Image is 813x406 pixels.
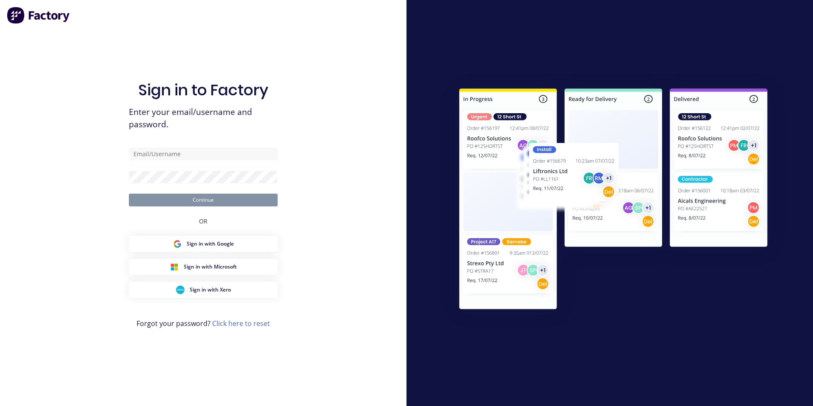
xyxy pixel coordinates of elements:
span: Enter your email/username and password. [129,106,278,131]
button: Google Sign inSign in with Google [129,236,278,252]
a: Click here to reset [212,319,270,328]
span: Sign in with Xero [190,286,231,294]
img: Google Sign in [173,240,182,248]
button: Xero Sign inSign in with Xero [129,282,278,298]
button: Microsoft Sign inSign in with Microsoft [129,259,278,275]
img: Factory [7,7,71,24]
span: Sign in with Microsoft [184,263,237,271]
img: Xero Sign in [176,286,185,294]
span: Forgot your password? [136,318,270,329]
span: Sign in with Google [187,240,234,248]
div: OR [199,206,208,236]
input: Email/Username [129,148,278,160]
img: Sign in [441,71,786,329]
h1: Sign in to Factory [138,81,268,99]
img: Microsoft Sign in [170,263,179,271]
button: Continue [129,194,278,206]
